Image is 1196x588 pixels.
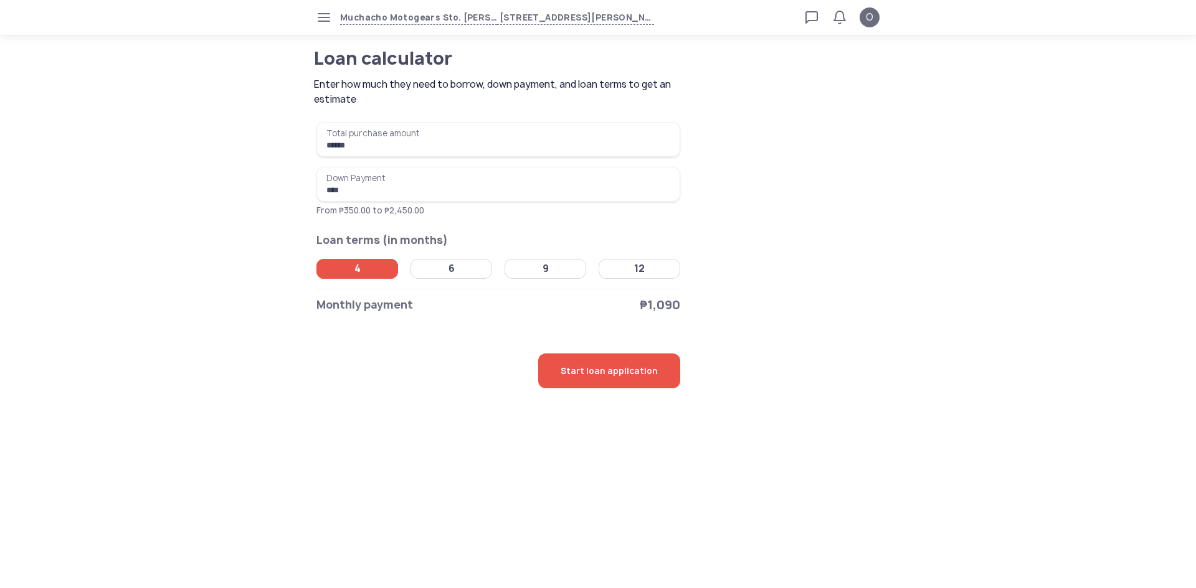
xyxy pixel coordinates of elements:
[538,353,680,388] button: Start loan application
[316,204,680,217] p: From ₱350.00 to ₱2,450.00
[448,263,455,275] div: 6
[340,11,497,25] span: Muchacho Motogears Sto. [PERSON_NAME]
[860,7,880,27] button: O
[316,296,413,314] span: Monthly payment
[314,50,635,67] h1: Loan calculator
[314,77,685,107] span: Enter how much they need to borrow, down payment, and loan terms to get an estimate
[340,11,654,25] button: Muchacho Motogears Sto. [PERSON_NAME][STREET_ADDRESS][PERSON_NAME][PERSON_NAME], [GEOGRAPHIC_DATA...
[640,296,680,314] span: ₱1,090
[316,231,680,249] h2: Loan terms (in months)
[561,353,658,388] span: Start loan application
[316,122,680,157] input: Total purchase amount
[354,263,361,275] div: 4
[634,263,645,275] div: 12
[316,167,680,202] input: Down PaymentFrom ₱350.00 to ₱2,450.00
[866,10,873,25] span: O
[543,263,549,275] div: 9
[497,11,654,25] span: [STREET_ADDRESS][PERSON_NAME][PERSON_NAME], [GEOGRAPHIC_DATA], [GEOGRAPHIC_DATA], [GEOGRAPHIC_DATA]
